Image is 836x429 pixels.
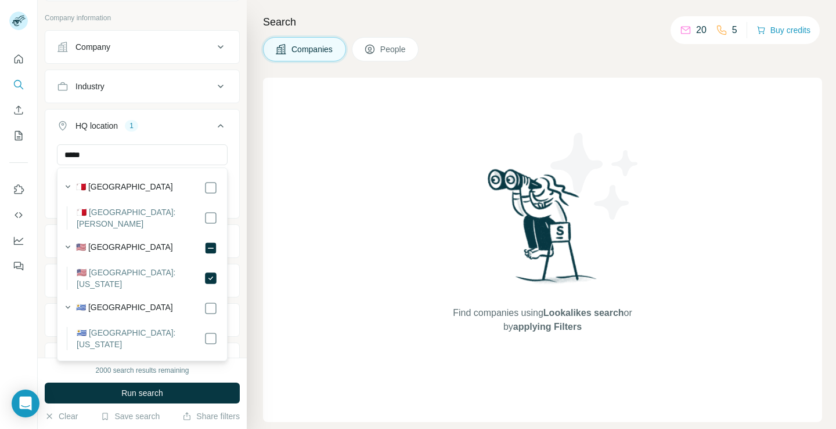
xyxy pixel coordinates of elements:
button: Buy credits [756,22,810,38]
p: 20 [696,23,707,37]
button: Run search [45,383,240,403]
button: HQ location1 [45,112,239,144]
p: 5 [732,23,737,37]
button: Share filters [182,410,240,422]
span: Find companies using or by [449,306,635,334]
div: Open Intercom Messenger [12,390,39,417]
button: Company [45,33,239,61]
div: HQ location [75,120,118,132]
span: Companies [291,43,334,55]
button: Use Surfe API [9,205,28,226]
h4: Search [263,14,822,30]
label: 🇲🇹 [GEOGRAPHIC_DATA]: [PERSON_NAME] [77,206,204,230]
button: Technologies [45,306,239,334]
button: Industry [45,72,239,100]
button: Keywords [45,346,239,378]
img: Surfe Illustration - Woman searching with binoculars [482,166,603,295]
label: 🇲🇹 [GEOGRAPHIC_DATA] [76,181,173,195]
div: Industry [75,81,105,92]
button: My lists [9,125,28,146]
button: Dashboard [9,230,28,251]
button: Annual revenue ($) [45,227,239,255]
button: Quick start [9,49,28,70]
button: Use Surfe on LinkedIn [9,179,28,200]
button: Employees (size) [45,267,239,295]
span: People [380,43,407,55]
button: Search [9,74,28,95]
label: 🇺🇸 [GEOGRAPHIC_DATA] [76,241,173,255]
div: 2000 search results remaining [96,365,189,376]
span: Run search [121,387,163,399]
label: 🇺🇾 [GEOGRAPHIC_DATA] [76,301,173,315]
label: 🇺🇸 [GEOGRAPHIC_DATA]: [US_STATE] [77,267,204,290]
span: Lookalikes search [543,308,624,318]
span: applying Filters [513,322,582,332]
button: Feedback [9,256,28,277]
p: Company information [45,13,240,23]
button: Enrich CSV [9,100,28,121]
div: Company [75,41,110,53]
label: 🇺🇾 [GEOGRAPHIC_DATA]: [US_STATE] [77,327,204,350]
div: 1 [125,121,138,131]
img: Surfe Illustration - Stars [543,124,647,228]
button: Save search [100,410,160,422]
button: Clear [45,410,78,422]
